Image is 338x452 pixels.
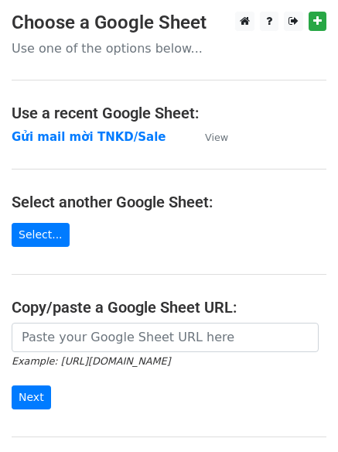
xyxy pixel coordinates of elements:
[12,193,326,211] h4: Select another Google Sheet:
[189,130,228,144] a: View
[12,130,166,144] a: Gửi mail mời TNKD/Sale
[12,385,51,409] input: Next
[205,132,228,143] small: View
[12,223,70,247] a: Select...
[12,40,326,56] p: Use one of the options below...
[12,323,319,352] input: Paste your Google Sheet URL here
[12,355,170,367] small: Example: [URL][DOMAIN_NAME]
[12,104,326,122] h4: Use a recent Google Sheet:
[12,12,326,34] h3: Choose a Google Sheet
[12,298,326,317] h4: Copy/paste a Google Sheet URL:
